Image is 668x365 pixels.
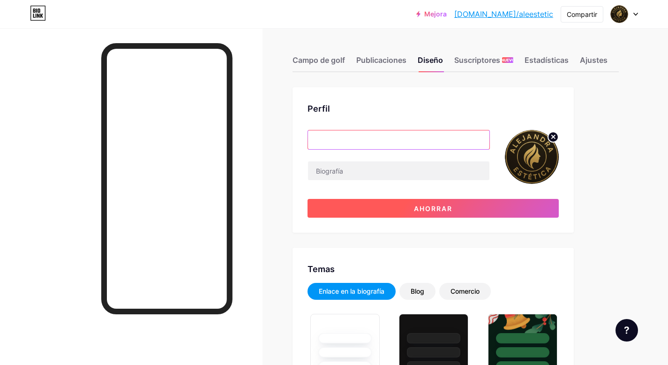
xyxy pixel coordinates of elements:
[501,58,515,62] font: NUEVO
[454,8,553,20] a: [DOMAIN_NAME]/aleestetic
[414,205,452,213] font: Ahorrar
[454,55,500,65] font: Suscriptores
[450,287,480,295] font: Comercio
[580,55,608,65] font: Ajustes
[610,5,628,23] img: aleestética
[319,287,384,295] font: Enlace en la biografía
[308,264,335,274] font: Temas
[293,55,345,65] font: Campo de golf
[505,130,559,184] img: aleestética
[411,287,424,295] font: Blog
[308,161,489,180] input: Biografía
[308,199,559,218] button: Ahorrar
[308,104,330,114] font: Perfil
[418,55,443,65] font: Diseño
[356,55,406,65] font: Publicaciones
[454,9,553,19] font: [DOMAIN_NAME]/aleestetic
[424,10,447,18] font: Mejora
[525,55,569,65] font: Estadísticas
[567,10,597,18] font: Compartir
[308,130,489,149] input: Nombre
